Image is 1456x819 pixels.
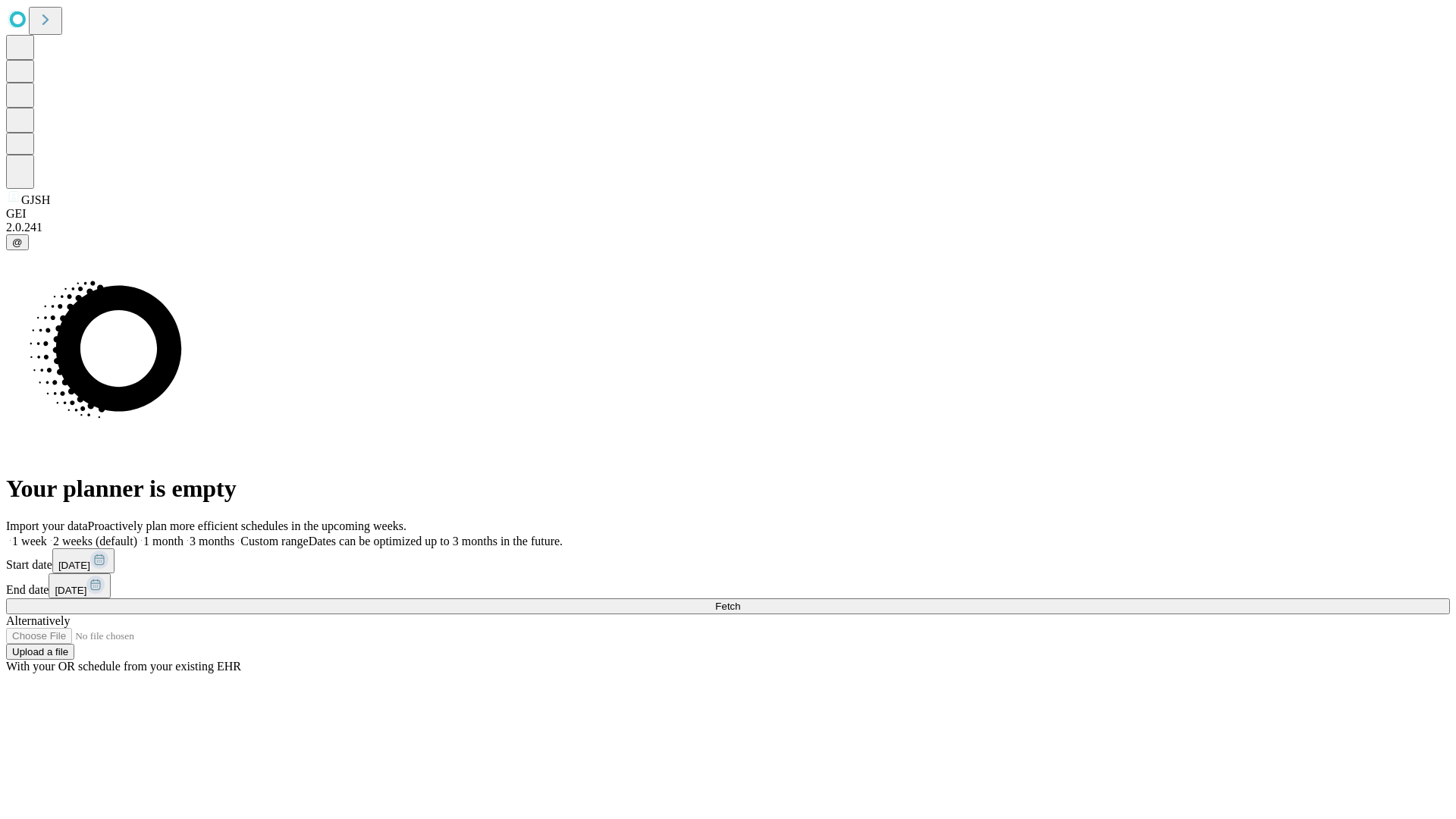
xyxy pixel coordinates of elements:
button: [DATE] [49,573,111,598]
div: 2.0.241 [6,221,1450,234]
span: GJSH [21,193,50,206]
span: Fetch [715,601,740,612]
span: Custom range [240,535,308,548]
span: Proactively plan more efficient schedules in the upcoming weeks. [88,519,406,532]
span: [DATE] [55,585,86,596]
div: Start date [6,548,1450,573]
span: [DATE] [58,560,90,571]
div: End date [6,573,1450,598]
button: Fetch [6,598,1450,614]
span: Import your data [6,519,88,532]
button: @ [6,234,29,250]
h1: Your planner is empty [6,475,1450,503]
span: 1 month [143,535,184,548]
div: GEI [6,207,1450,221]
button: Upload a file [6,644,74,660]
button: [DATE] [52,548,115,573]
span: 1 week [12,535,47,548]
span: @ [12,237,23,248]
span: Alternatively [6,614,70,627]
span: 2 weeks (default) [53,535,137,548]
span: Dates can be optimized up to 3 months in the future. [309,535,563,548]
span: With your OR schedule from your existing EHR [6,660,241,673]
span: 3 months [190,535,234,548]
